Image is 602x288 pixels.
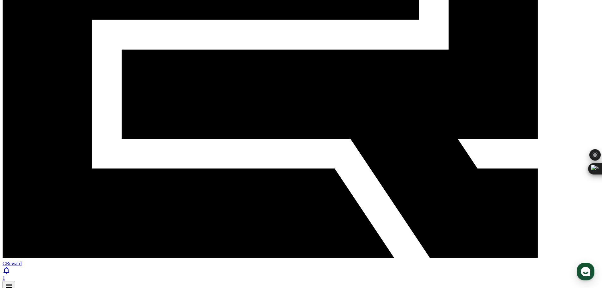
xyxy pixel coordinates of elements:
a: CReward [3,255,599,266]
a: 1 [3,267,599,281]
span: 홈 [20,210,24,215]
a: 설정 [82,200,121,216]
span: 대화 [58,210,65,215]
span: CReward [3,261,21,266]
span: 설정 [98,210,105,215]
div: 1 [3,275,599,281]
a: 대화 [42,200,82,216]
a: 홈 [2,200,42,216]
